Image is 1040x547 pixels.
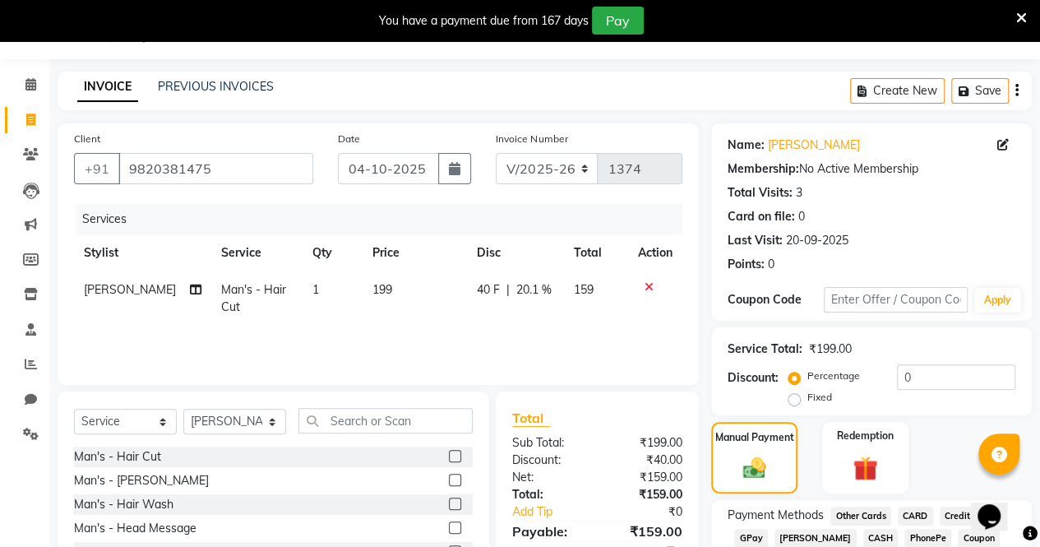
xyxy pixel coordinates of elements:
div: Payable: [500,522,598,541]
div: No Active Membership [728,160,1015,178]
button: Save [951,78,1009,104]
label: Date [338,132,360,146]
div: 0 [798,208,805,225]
div: Card on file: [728,208,795,225]
input: Search by Name/Mobile/Email/Code [118,153,313,184]
div: ₹199.00 [597,434,695,452]
div: Service Total: [728,341,802,358]
span: Total [512,410,550,427]
button: Create New [850,78,945,104]
div: Coupon Code [728,291,824,308]
div: ₹40.00 [597,452,695,469]
th: Service [211,234,303,271]
span: | [506,281,510,299]
th: Total [563,234,628,271]
th: Action [628,234,682,271]
span: CARD [898,507,933,526]
a: PREVIOUS INVOICES [158,79,274,94]
img: _gift.svg [845,453,885,484]
div: ₹159.00 [597,469,695,486]
div: 0 [768,256,774,273]
a: INVOICE [77,72,138,102]
div: You have a payment due from 167 days [379,12,589,30]
th: Price [363,234,467,271]
div: Sub Total: [500,434,598,452]
th: Stylist [74,234,211,271]
input: Enter Offer / Coupon Code [824,287,968,313]
span: Credit Card [940,507,999,526]
button: Apply [974,288,1021,313]
div: Discount: [500,452,598,469]
button: +91 [74,153,120,184]
div: ₹159.00 [597,522,695,541]
input: Search or Scan [298,408,473,433]
th: Disc [467,234,564,271]
span: 159 [573,282,593,297]
label: Fixed [807,390,832,405]
div: Net: [500,469,598,486]
div: 3 [796,184,802,202]
span: 20.1 % [516,281,552,299]
span: [PERSON_NAME] [84,282,176,297]
div: ₹0 [613,503,695,521]
span: 199 [372,282,392,297]
span: Payment Methods [728,507,824,524]
label: Invoice Number [496,132,567,146]
span: Other Cards [830,507,891,526]
div: ₹199.00 [809,341,852,358]
div: Points: [728,256,765,273]
div: Services [76,204,695,234]
label: Redemption [837,429,894,443]
div: Total Visits: [728,184,793,202]
div: Discount: [728,369,779,387]
span: 40 F [477,281,500,299]
iframe: chat widget [971,481,1024,531]
th: Qty [303,234,363,271]
div: Last Visit: [728,232,783,249]
a: Add Tip [500,503,613,521]
span: Man's - Hair Cut [221,282,286,314]
button: Pay [592,7,644,35]
label: Manual Payment [715,430,794,445]
div: Total: [500,486,598,503]
span: 1 [312,282,319,297]
div: Man's - Hair Cut [74,448,161,466]
div: Membership: [728,160,799,178]
img: _cash.svg [736,455,774,481]
label: Percentage [807,369,860,383]
div: 20-09-2025 [786,232,848,249]
div: Man's - [PERSON_NAME] [74,472,209,489]
label: Client [74,132,100,146]
div: Man's - Head Message [74,520,196,537]
div: Man's - Hair Wash [74,496,173,513]
div: Name: [728,137,765,154]
a: [PERSON_NAME] [768,137,860,154]
div: ₹159.00 [597,486,695,503]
